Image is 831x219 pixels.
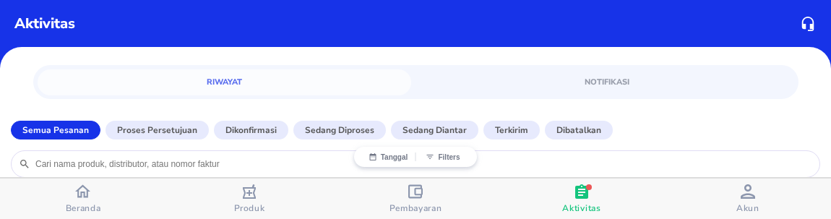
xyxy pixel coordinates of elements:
button: Terkirim [483,121,540,139]
span: Produk [234,202,265,214]
p: Terkirim [495,124,528,137]
span: Pembayaran [389,202,442,214]
button: Semua Pesanan [11,121,100,139]
span: Notifikasi [429,75,785,89]
p: Sedang diproses [305,124,374,137]
button: Tanggal [361,153,415,161]
p: Semua Pesanan [22,124,89,137]
span: Aktivitas [562,202,600,214]
span: Riwayat [46,75,403,89]
button: Akun [665,179,831,219]
p: Dikonfirmasi [225,124,277,137]
button: Filters [415,153,470,161]
p: Proses Persetujuan [117,124,197,137]
div: simple tabs [33,65,798,95]
a: Notifikasi [420,69,794,95]
span: Akun [736,202,759,214]
p: Dibatalkan [556,124,601,137]
span: Beranda [66,202,101,214]
button: Proses Persetujuan [106,121,209,139]
button: Produk [166,179,332,219]
button: Sedang diproses [293,121,386,139]
button: Sedang diantar [391,121,478,139]
p: Aktivitas [14,13,75,35]
button: Dikonfirmasi [214,121,288,139]
a: Riwayat [38,69,412,95]
p: Sedang diantar [402,124,467,137]
button: Pembayaran [332,179,499,219]
button: Aktivitas [499,179,665,219]
button: Dibatalkan [545,121,613,139]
